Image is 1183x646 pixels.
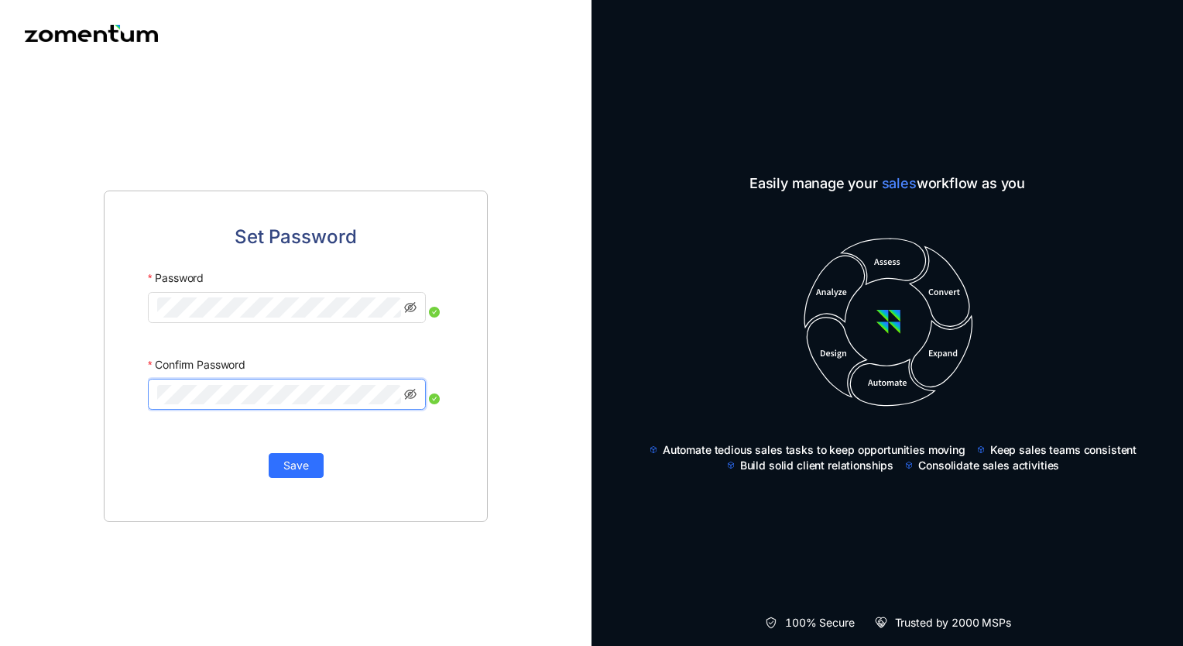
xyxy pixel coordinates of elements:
[740,458,894,473] span: Build solid client relationships
[882,175,917,191] span: sales
[918,458,1059,473] span: Consolidate sales activities
[157,297,401,317] input: Password
[404,388,417,400] span: eye-invisible
[404,301,417,314] span: eye-invisible
[636,173,1138,194] span: Easily manage your workflow as you
[25,25,158,42] img: Zomentum logo
[148,264,204,292] label: Password
[663,442,965,458] span: Automate tedious sales tasks to keep opportunities moving
[283,457,309,474] span: Save
[157,385,401,404] input: Confirm Password
[148,351,245,379] label: Confirm Password
[990,442,1137,458] span: Keep sales teams consistent
[895,615,1011,631] span: Trusted by 2000 MSPs
[235,222,357,252] span: Set Password
[269,453,324,478] button: Save
[785,615,854,631] span: 100% Secure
